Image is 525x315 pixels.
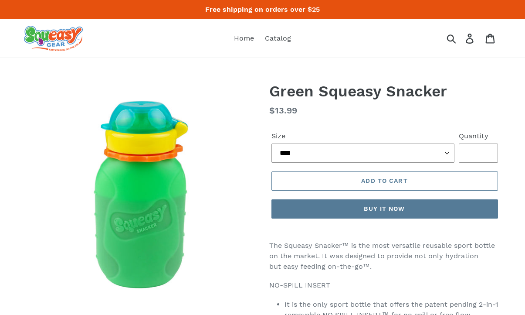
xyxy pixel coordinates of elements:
[234,34,254,43] span: Home
[271,131,454,141] label: Size
[459,131,498,141] label: Quantity
[230,32,258,45] a: Home
[24,26,83,51] img: squeasy gear snacker portable food pouch
[269,280,500,291] p: NO-SPILL INSERT
[271,171,498,191] button: Add to cart
[269,82,500,100] h1: Green Squeasy Snacker
[271,199,498,219] button: Buy it now
[269,105,297,116] span: $13.99
[269,240,500,272] p: The Squeasy Snacker™ is the most versatile reusable sport bottle on the market. It was designed t...
[265,34,291,43] span: Catalog
[361,177,407,184] span: Add to cart
[261,32,295,45] a: Catalog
